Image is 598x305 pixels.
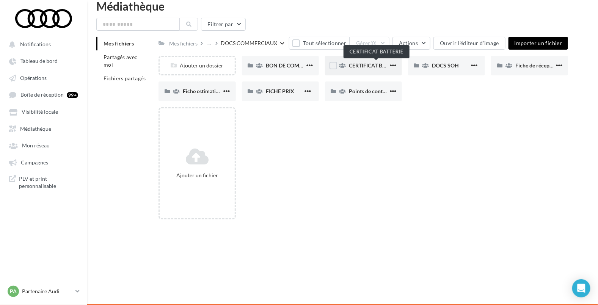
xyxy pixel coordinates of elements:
[5,155,83,169] a: Campagnes
[10,288,17,295] span: PA
[5,172,83,193] a: PLV et print personnalisable
[5,54,83,67] a: Tableau de bord
[22,109,58,115] span: Visibilité locale
[20,58,58,64] span: Tableau de bord
[572,279,590,297] div: Open Intercom Messenger
[5,37,80,51] button: Notifications
[20,125,51,132] span: Médiathèque
[163,172,231,179] div: Ajouter un fichier
[432,62,459,69] span: DOCS SOH
[5,88,83,102] a: Boîte de réception 99+
[20,92,64,98] span: Boîte de réception
[5,122,83,135] a: Médiathèque
[515,40,562,46] span: Importer un fichier
[104,54,138,68] span: Partagés avec moi
[266,62,319,69] span: BON DE COMMANDE
[349,62,403,69] span: CERTIFICAT BATTERIE
[22,288,72,295] p: Partenaire Audi
[6,284,81,299] a: PA Partenaire Audi
[221,39,277,47] div: DOCS COMMERCIAUX
[344,45,410,58] div: CERTIFICAT BATTERIE
[433,37,505,50] button: Ouvrir l'éditeur d'image
[509,37,568,50] button: Importer un fichier
[5,138,83,152] a: Mon réseau
[19,175,78,190] span: PLV et print personnalisable
[169,40,198,47] div: Mes fichiers
[104,40,134,47] span: Mes fichiers
[20,75,47,81] span: Opérations
[370,40,377,46] span: (0)
[399,40,418,46] span: Actions
[201,18,246,31] button: Filtrer par
[5,105,83,118] a: Visibilité locale
[67,92,78,98] div: 99+
[183,88,246,94] span: Fiche estimation de reprise
[5,71,83,84] a: Opérations
[266,88,295,94] span: FICHE PRIX
[104,75,146,81] span: Fichiers partagés
[349,88,407,94] span: Points de contrôles AO+
[22,142,50,149] span: Mon réseau
[21,159,48,166] span: Campagnes
[206,38,212,48] div: ...
[160,62,234,69] div: Ajouter un dossier
[392,37,430,50] button: Actions
[289,37,350,50] button: Tout sélectionner
[20,41,51,47] span: Notifications
[515,62,586,69] span: Fiche de réception service VO
[96,0,589,12] div: Médiathèque
[350,37,389,50] button: Gérer(0)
